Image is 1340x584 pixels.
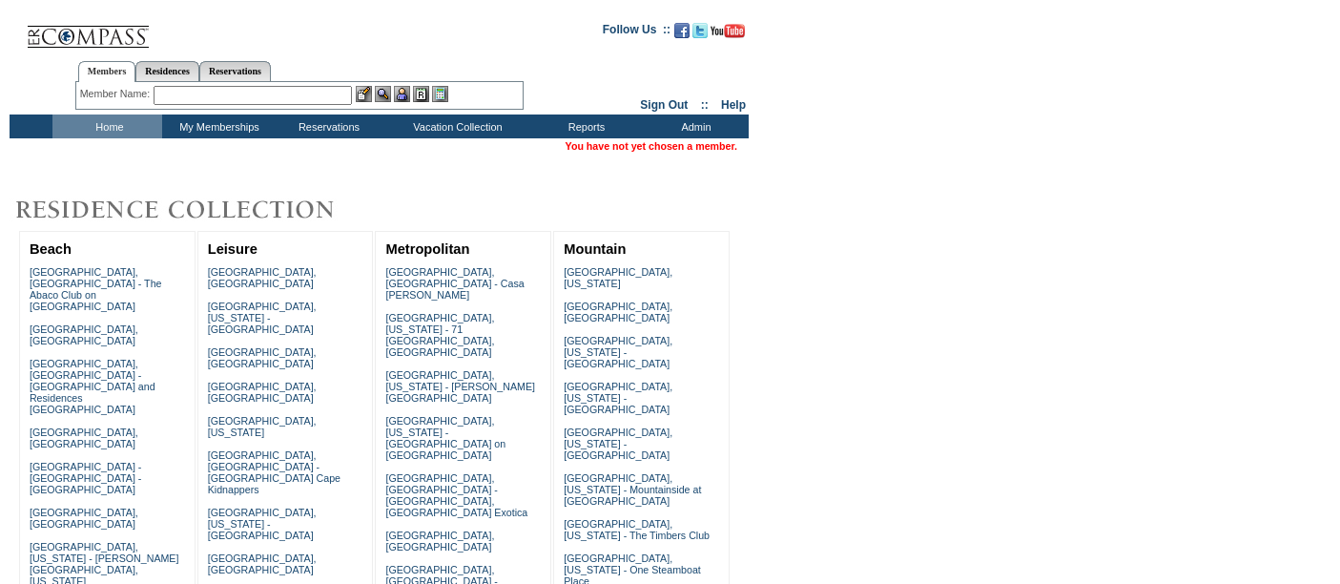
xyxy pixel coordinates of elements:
[394,86,410,102] img: Impersonate
[385,369,535,404] a: [GEOGRAPHIC_DATA], [US_STATE] - [PERSON_NAME][GEOGRAPHIC_DATA]
[432,86,448,102] img: b_calculator.gif
[208,301,317,335] a: [GEOGRAPHIC_DATA], [US_STATE] - [GEOGRAPHIC_DATA]
[674,29,690,40] a: Become our fan on Facebook
[52,115,162,138] td: Home
[208,241,258,257] a: Leisure
[701,98,709,112] span: ::
[199,61,271,81] a: Reservations
[385,415,505,461] a: [GEOGRAPHIC_DATA], [US_STATE] - [GEOGRAPHIC_DATA] on [GEOGRAPHIC_DATA]
[375,86,391,102] img: View
[26,10,150,49] img: Compass Home
[381,115,529,138] td: Vacation Collection
[30,241,72,257] a: Beach
[385,241,469,257] a: Metropolitan
[208,415,317,438] a: [GEOGRAPHIC_DATA], [US_STATE]
[30,461,141,495] a: [GEOGRAPHIC_DATA] - [GEOGRAPHIC_DATA] - [GEOGRAPHIC_DATA]
[78,61,136,82] a: Members
[30,507,138,530] a: [GEOGRAPHIC_DATA], [GEOGRAPHIC_DATA]
[208,381,317,404] a: [GEOGRAPHIC_DATA], [GEOGRAPHIC_DATA]
[208,266,317,289] a: [GEOGRAPHIC_DATA], [GEOGRAPHIC_DATA]
[692,23,708,38] img: Follow us on Twitter
[385,312,494,358] a: [GEOGRAPHIC_DATA], [US_STATE] - 71 [GEOGRAPHIC_DATA], [GEOGRAPHIC_DATA]
[272,115,381,138] td: Reservations
[208,553,317,575] a: [GEOGRAPHIC_DATA], [GEOGRAPHIC_DATA]
[30,427,138,449] a: [GEOGRAPHIC_DATA], [GEOGRAPHIC_DATA]
[711,29,745,40] a: Subscribe to our YouTube Channel
[564,518,710,541] a: [GEOGRAPHIC_DATA], [US_STATE] - The Timbers Club
[564,241,626,257] a: Mountain
[564,266,672,289] a: [GEOGRAPHIC_DATA], [US_STATE]
[135,61,199,81] a: Residences
[162,115,272,138] td: My Memberships
[356,86,372,102] img: b_edit.gif
[674,23,690,38] img: Become our fan on Facebook
[413,86,429,102] img: Reservations
[721,98,746,112] a: Help
[208,507,317,541] a: [GEOGRAPHIC_DATA], [US_STATE] - [GEOGRAPHIC_DATA]
[564,427,672,461] a: [GEOGRAPHIC_DATA], [US_STATE] - [GEOGRAPHIC_DATA]
[10,29,25,30] img: i.gif
[564,381,672,415] a: [GEOGRAPHIC_DATA], [US_STATE] - [GEOGRAPHIC_DATA]
[603,21,670,44] td: Follow Us ::
[30,323,138,346] a: [GEOGRAPHIC_DATA], [GEOGRAPHIC_DATA]
[208,449,340,495] a: [GEOGRAPHIC_DATA], [GEOGRAPHIC_DATA] - [GEOGRAPHIC_DATA] Cape Kidnappers
[711,24,745,38] img: Subscribe to our YouTube Channel
[385,266,524,301] a: [GEOGRAPHIC_DATA], [GEOGRAPHIC_DATA] - Casa [PERSON_NAME]
[529,115,639,138] td: Reports
[30,358,155,415] a: [GEOGRAPHIC_DATA], [GEOGRAPHIC_DATA] - [GEOGRAPHIC_DATA] and Residences [GEOGRAPHIC_DATA]
[564,472,701,507] a: [GEOGRAPHIC_DATA], [US_STATE] - Mountainside at [GEOGRAPHIC_DATA]
[639,115,749,138] td: Admin
[80,86,154,102] div: Member Name:
[385,530,494,553] a: [GEOGRAPHIC_DATA], [GEOGRAPHIC_DATA]
[385,472,527,518] a: [GEOGRAPHIC_DATA], [GEOGRAPHIC_DATA] - [GEOGRAPHIC_DATA], [GEOGRAPHIC_DATA] Exotica
[692,29,708,40] a: Follow us on Twitter
[564,301,672,323] a: [GEOGRAPHIC_DATA], [GEOGRAPHIC_DATA]
[564,335,672,369] a: [GEOGRAPHIC_DATA], [US_STATE] - [GEOGRAPHIC_DATA]
[640,98,688,112] a: Sign Out
[208,346,317,369] a: [GEOGRAPHIC_DATA], [GEOGRAPHIC_DATA]
[566,140,737,152] span: You have not yet chosen a member.
[10,191,381,229] img: Destinations by Exclusive Resorts
[30,266,162,312] a: [GEOGRAPHIC_DATA], [GEOGRAPHIC_DATA] - The Abaco Club on [GEOGRAPHIC_DATA]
